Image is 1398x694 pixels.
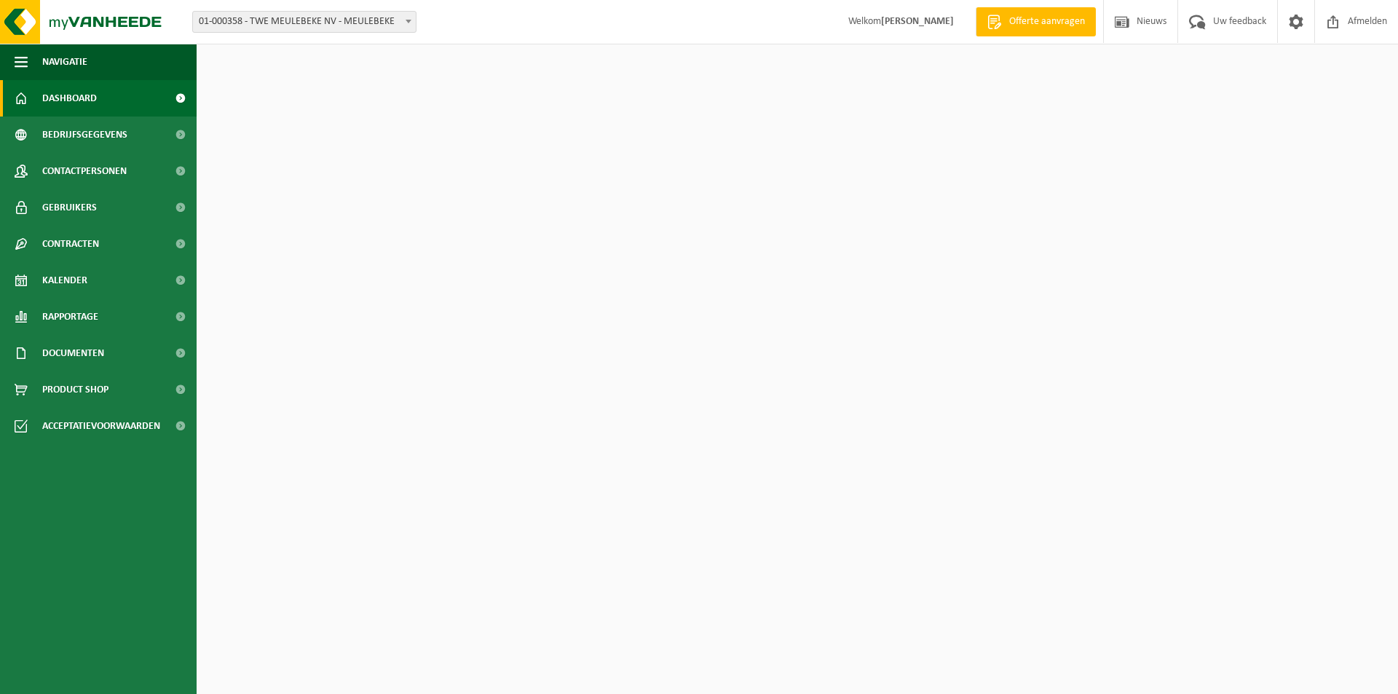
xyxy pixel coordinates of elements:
span: Kalender [42,262,87,299]
span: Offerte aanvragen [1006,15,1089,29]
span: Documenten [42,335,104,371]
span: Gebruikers [42,189,97,226]
span: Navigatie [42,44,87,80]
strong: [PERSON_NAME] [881,16,954,27]
span: Contracten [42,226,99,262]
span: Contactpersonen [42,153,127,189]
span: 01-000358 - TWE MEULEBEKE NV - MEULEBEKE [192,11,416,33]
span: Bedrijfsgegevens [42,117,127,153]
span: Product Shop [42,371,108,408]
a: Offerte aanvragen [976,7,1096,36]
span: 01-000358 - TWE MEULEBEKE NV - MEULEBEKE [193,12,416,32]
span: Acceptatievoorwaarden [42,408,160,444]
span: Dashboard [42,80,97,117]
span: Rapportage [42,299,98,335]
